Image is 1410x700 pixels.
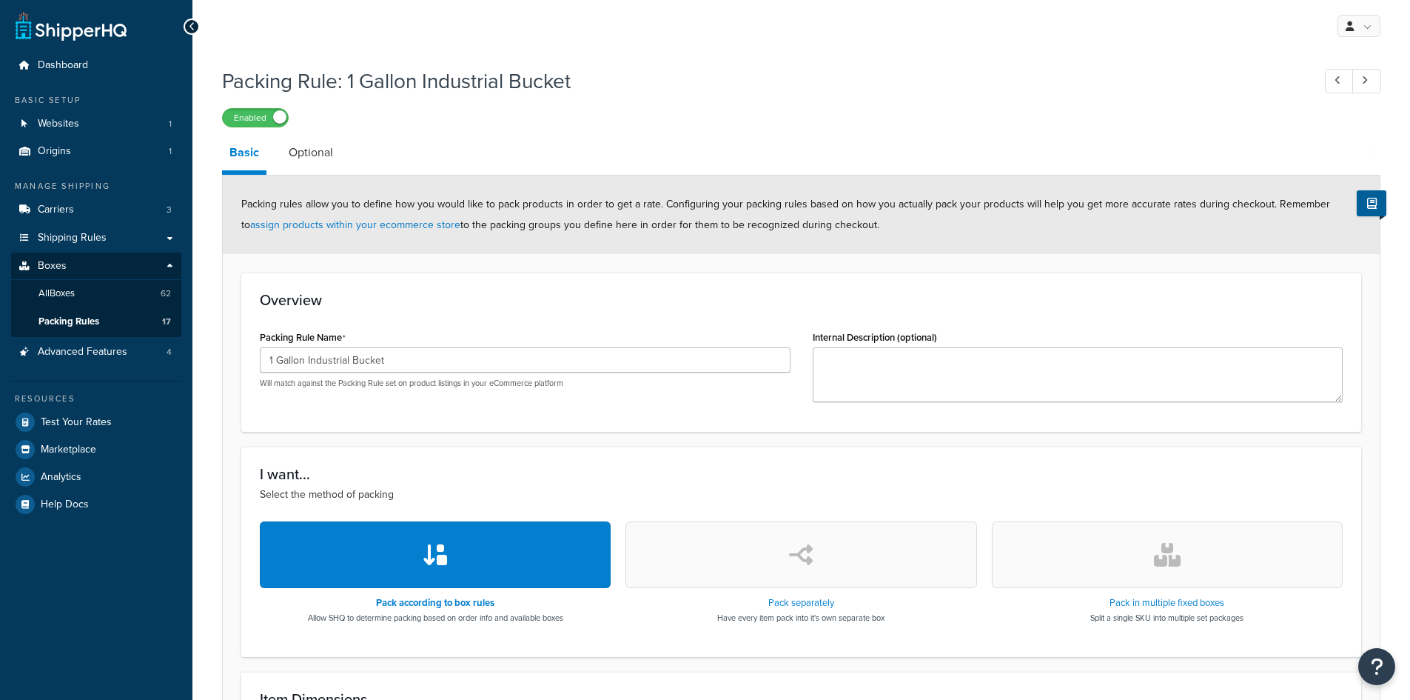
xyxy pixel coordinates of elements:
[1352,69,1381,93] a: Next Record
[169,118,172,130] span: 1
[11,224,181,252] a: Shipping Rules
[222,135,266,175] a: Basic
[241,196,1330,233] span: Packing rules allow you to define how you would like to pack products in order to get a rate. Con...
[308,612,563,624] p: Allow SHQ to determine packing based on order info and available boxes
[41,444,96,456] span: Marketplace
[38,204,74,216] span: Carriers
[223,109,288,127] label: Enabled
[38,260,67,273] span: Boxes
[281,135,340,170] a: Optional
[11,280,181,307] a: AllBoxes62
[1090,598,1243,608] h3: Pack in multiple fixed boxes
[11,138,181,165] a: Origins1
[38,145,71,158] span: Origins
[41,471,81,484] span: Analytics
[260,466,1343,482] h3: I want...
[222,67,1297,96] h1: Packing Rule: 1 Gallon Industrial Bucket
[11,253,181,337] li: Boxes
[1358,648,1395,685] button: Open Resource Center
[41,416,112,429] span: Test Your Rates
[11,196,181,224] li: Carriers
[260,332,346,344] label: Packing Rule Name
[11,409,181,436] a: Test Your Rates
[38,346,127,359] span: Advanced Features
[11,339,181,366] li: Advanced Features
[11,138,181,165] li: Origins
[11,339,181,366] a: Advanced Features4
[11,52,181,79] a: Dashboard
[11,196,181,224] a: Carriers3
[161,287,171,300] span: 62
[260,292,1343,308] h3: Overview
[167,346,172,359] span: 4
[717,612,884,624] p: Have every item pack into it's own separate box
[38,232,107,244] span: Shipping Rules
[11,253,181,280] a: Boxes
[38,316,99,328] span: Packing Rules
[169,145,172,158] span: 1
[1325,69,1354,93] a: Previous Record
[1357,190,1386,216] button: Show Help Docs
[11,94,181,107] div: Basic Setup
[717,598,884,608] h3: Pack separately
[38,118,79,130] span: Websites
[11,110,181,138] a: Websites1
[11,393,181,405] div: Resources
[260,378,790,389] p: Will match against the Packing Rule set on product listings in your eCommerce platform
[250,217,460,233] a: assign products within your ecommerce store
[38,59,88,72] span: Dashboard
[162,316,171,328] span: 17
[11,308,181,336] a: Packing Rules17
[813,332,937,343] label: Internal Description (optional)
[167,204,172,216] span: 3
[1090,612,1243,624] p: Split a single SKU into multiple set packages
[308,598,563,608] h3: Pack according to box rules
[260,487,1343,503] p: Select the method of packing
[11,491,181,518] a: Help Docs
[11,110,181,138] li: Websites
[38,287,75,300] span: All Boxes
[41,499,89,511] span: Help Docs
[11,180,181,193] div: Manage Shipping
[11,464,181,490] a: Analytics
[11,308,181,336] li: Packing Rules
[11,436,181,463] a: Marketplace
